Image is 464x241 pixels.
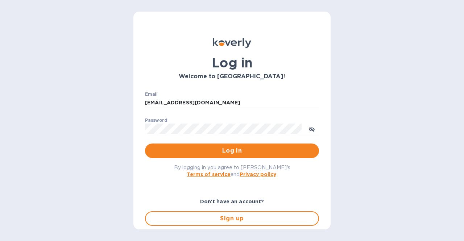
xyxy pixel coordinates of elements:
[145,144,319,158] button: Log in
[145,55,319,70] h1: Log in
[240,171,276,177] a: Privacy policy
[304,121,319,136] button: toggle password visibility
[174,165,290,177] span: By logging in you agree to [PERSON_NAME]'s and .
[187,171,231,177] a: Terms of service
[213,38,251,48] img: Koverly
[145,118,167,122] label: Password
[145,97,319,108] input: Enter email address
[145,73,319,80] h3: Welcome to [GEOGRAPHIC_DATA]!
[200,199,264,204] b: Don't have an account?
[152,214,312,223] span: Sign up
[145,92,158,96] label: Email
[145,211,319,226] button: Sign up
[151,146,313,155] span: Log in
